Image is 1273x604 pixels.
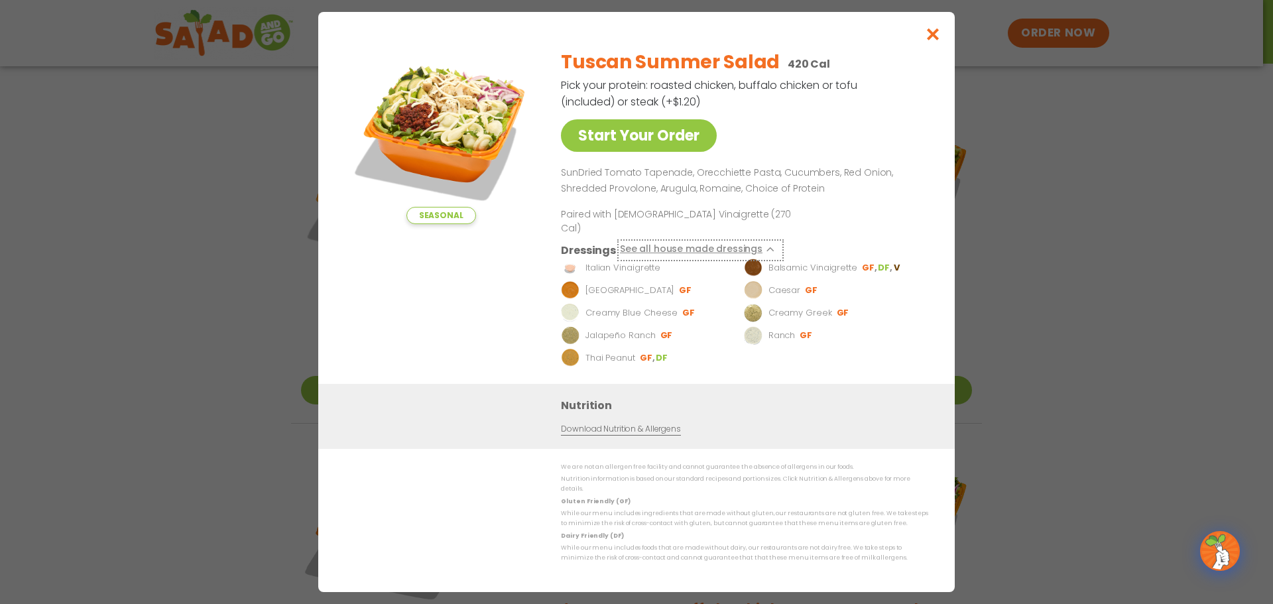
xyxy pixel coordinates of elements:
[561,532,623,540] strong: Dairy Friendly (DF)
[561,48,780,76] h2: Tuscan Summer Salad
[561,423,680,436] a: Download Nutrition & Allergens
[878,262,893,274] li: DF
[894,262,901,274] li: V
[620,242,781,259] button: See all house made dressings
[679,284,693,296] li: GF
[837,307,851,319] li: GF
[788,56,830,72] p: 420 Cal
[561,242,616,259] h3: Dressings
[744,281,762,300] img: Dressing preview image for Caesar
[348,38,534,224] img: Featured product photo for Tuscan Summer Salad
[561,497,630,505] strong: Gluten Friendly (GF)
[744,304,762,322] img: Dressing preview image for Creamy Greek
[585,261,660,274] p: Italian Vinaigrette
[561,119,717,152] a: Start Your Order
[768,329,796,342] p: Ranch
[768,261,857,274] p: Balsamic Vinaigrette
[744,259,762,277] img: Dressing preview image for Balsamic Vinaigrette
[862,262,878,274] li: GF
[561,259,579,277] img: Dressing preview image for Italian Vinaigrette
[640,352,656,364] li: GF
[682,307,696,319] li: GF
[768,284,800,297] p: Caesar
[561,509,928,529] p: While our menu includes ingredients that are made without gluten, our restaurants are not gluten ...
[561,208,806,235] p: Paired with [DEMOGRAPHIC_DATA] Vinaigrette (270 Cal)
[805,284,819,296] li: GF
[744,326,762,345] img: Dressing preview image for Ranch
[660,330,674,341] li: GF
[1201,532,1239,570] img: wpChatIcon
[768,306,832,320] p: Creamy Greek
[561,165,923,197] p: SunDried Tomato Tapenade, Orecchiette Pasta, Cucumbers, Red Onion, Shredded Provolone, Arugula, R...
[561,543,928,564] p: While our menu includes foods that are made without dairy, our restaurants are not dairy free. We...
[585,306,678,320] p: Creamy Blue Cheese
[656,352,669,364] li: DF
[561,349,579,367] img: Dressing preview image for Thai Peanut
[561,397,935,414] h3: Nutrition
[406,207,476,224] span: Seasonal
[585,329,656,342] p: Jalapeño Ranch
[561,77,859,110] p: Pick your protein: roasted chicken, buffalo chicken or tofu (included) or steak (+$1.20)
[800,330,814,341] li: GF
[585,351,635,365] p: Thai Peanut
[561,326,579,345] img: Dressing preview image for Jalapeño Ranch
[561,304,579,322] img: Dressing preview image for Creamy Blue Cheese
[561,462,928,472] p: We are not an allergen free facility and cannot guarantee the absence of allergens in our foods.
[912,12,955,56] button: Close modal
[561,474,928,495] p: Nutrition information is based on our standard recipes and portion sizes. Click Nutrition & Aller...
[561,281,579,300] img: Dressing preview image for BBQ Ranch
[585,284,674,297] p: [GEOGRAPHIC_DATA]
